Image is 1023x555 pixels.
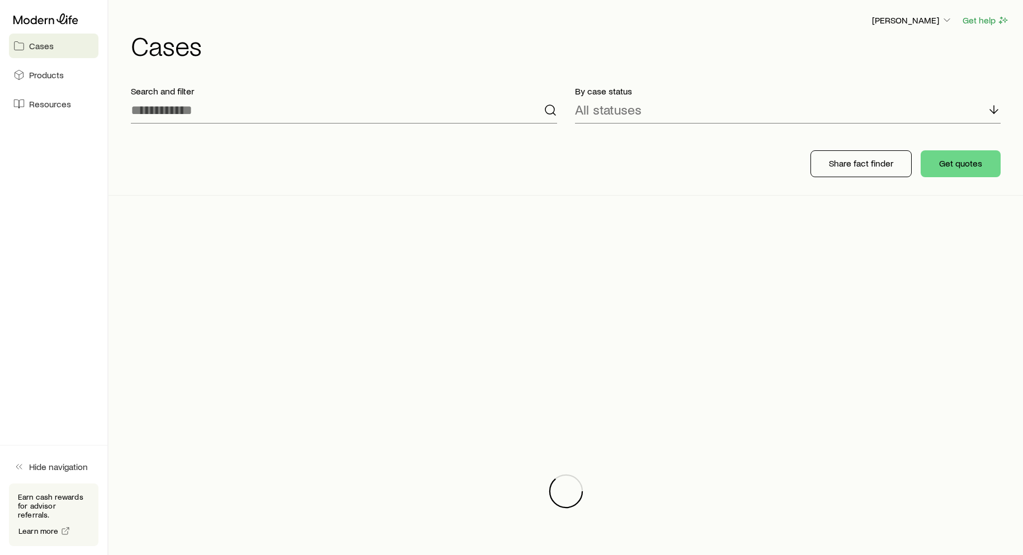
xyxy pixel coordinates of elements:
button: [PERSON_NAME] [871,14,953,27]
p: Earn cash rewards for advisor referrals. [18,492,89,519]
span: Cases [29,40,54,51]
button: Share fact finder [810,150,912,177]
p: Share fact finder [829,158,893,169]
a: Resources [9,92,98,116]
p: All statuses [575,102,642,117]
p: Search and filter [131,86,557,97]
p: By case status [575,86,1001,97]
span: Resources [29,98,71,110]
div: Earn cash rewards for advisor referrals.Learn more [9,483,98,546]
h1: Cases [131,32,1010,59]
button: Get quotes [921,150,1001,177]
a: Products [9,63,98,87]
button: Get help [962,14,1010,27]
span: Learn more [18,527,59,535]
button: Hide navigation [9,454,98,479]
a: Cases [9,34,98,58]
p: [PERSON_NAME] [872,15,953,26]
span: Products [29,69,64,80]
span: Hide navigation [29,461,88,472]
